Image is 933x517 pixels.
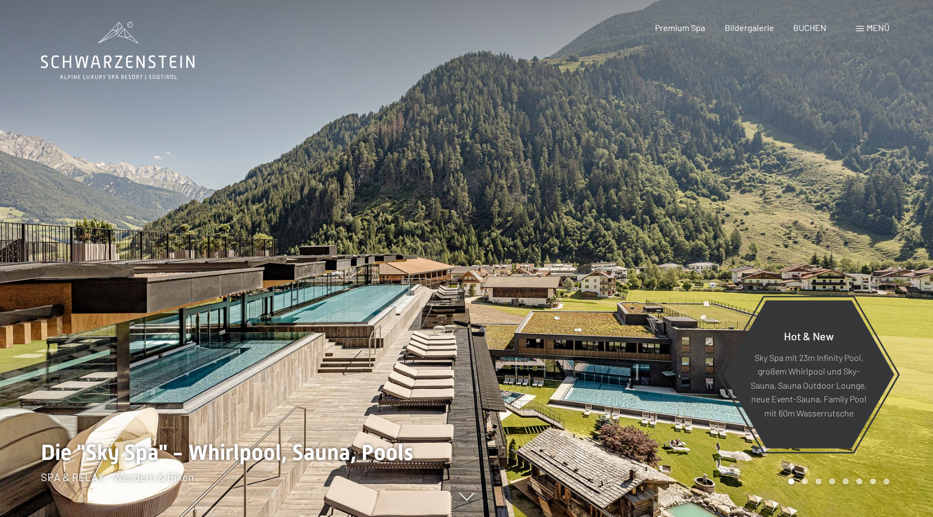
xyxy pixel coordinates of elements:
[655,22,705,33] a: Premium Spa
[784,329,834,342] span: Hot & New
[793,22,826,33] a: BUCHEN
[856,478,862,484] div: Carousel Page 6
[750,350,868,420] p: Sky Spa mit 23m Infinity Pool, großem Whirlpool und Sky-Sauna, Sauna Outdoor Lounge, neue Event-S...
[843,478,849,484] div: Carousel Page 5
[725,22,774,33] a: Bildergalerie
[815,478,821,484] div: Carousel Page 3
[867,22,889,33] span: Menü
[784,478,889,484] div: Carousel Pagination
[829,478,835,484] div: Carousel Page 4
[883,478,889,484] div: Carousel Page 8
[870,478,876,484] div: Carousel Page 7
[722,300,895,449] a: Hot & New Sky Spa mit 23m Infinity Pool, großem Whirlpool und Sky-Sauna, Sauna Outdoor Lounge, ne...
[802,478,808,484] div: Carousel Page 2
[788,478,794,484] div: Carousel Page 1 (Current Slide)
